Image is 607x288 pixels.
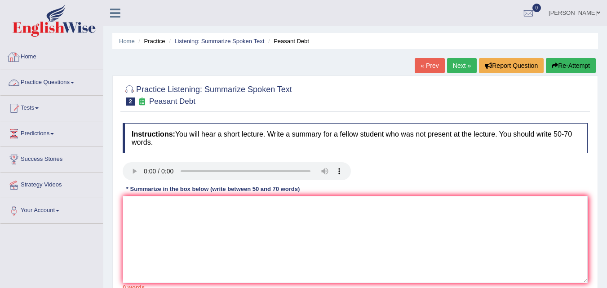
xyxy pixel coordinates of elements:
[174,38,264,44] a: Listening: Summarize Spoken Text
[0,96,103,118] a: Tests
[132,130,175,138] b: Instructions:
[0,70,103,93] a: Practice Questions
[447,58,477,73] a: Next »
[136,37,165,45] li: Practice
[123,83,292,106] h2: Practice Listening: Summarize Spoken Text
[137,97,147,106] small: Exam occurring question
[123,185,303,193] div: * Summarize in the box below (write between 50 and 70 words)
[126,97,135,106] span: 2
[0,198,103,221] a: Your Account
[546,58,596,73] button: Re-Attempt
[0,173,103,195] a: Strategy Videos
[119,38,135,44] a: Home
[266,37,309,45] li: Peasant Debt
[149,97,195,106] small: Peasant Debt
[532,4,541,12] span: 0
[123,123,588,153] h4: You will hear a short lecture. Write a summary for a fellow student who was not present at the le...
[0,44,103,67] a: Home
[479,58,544,73] button: Report Question
[0,147,103,169] a: Success Stories
[415,58,444,73] a: « Prev
[0,121,103,144] a: Predictions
